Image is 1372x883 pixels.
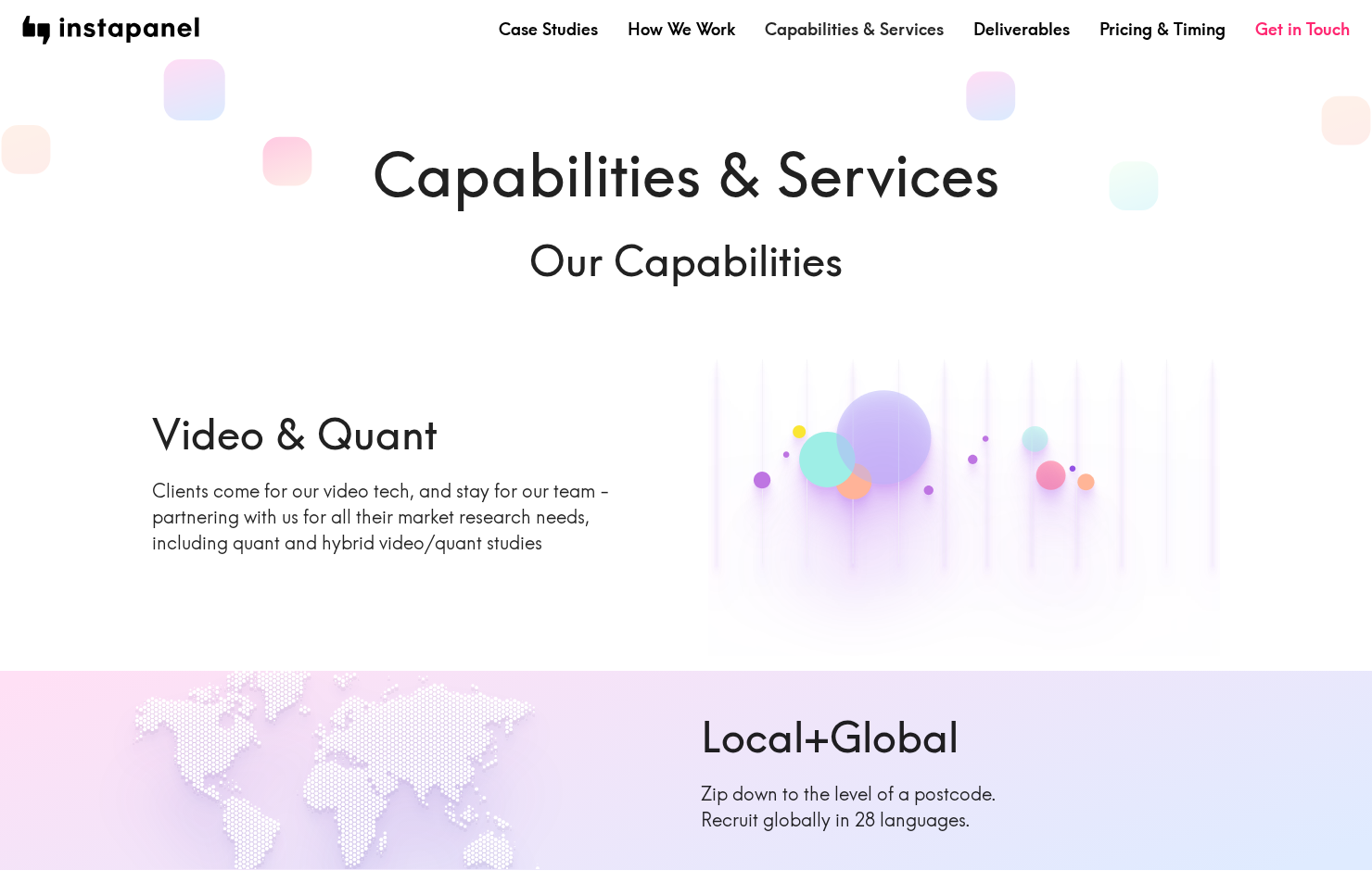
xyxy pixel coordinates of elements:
[765,18,944,41] a: Capabilities & Services
[152,478,664,556] p: Clients come for our video tech, and stay for our team - partnering with us for all their market ...
[973,18,1070,41] a: Deliverables
[628,18,735,41] a: How We Work
[22,16,199,44] img: instapanel
[152,232,1220,290] h6: Our Capabilities
[499,18,598,41] a: Case Studies
[701,708,1220,766] h6: Local+Global
[708,305,1220,657] img: Quant chart
[1099,18,1226,41] a: Pricing & Timing
[701,781,1220,833] p: Zip down to the level of a postcode. Recruit globally in 28 languages.
[152,405,664,463] h6: Video & Quant
[152,133,1220,217] h1: Capabilities & Services
[1255,18,1350,41] a: Get in Touch
[78,671,597,869] img: map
